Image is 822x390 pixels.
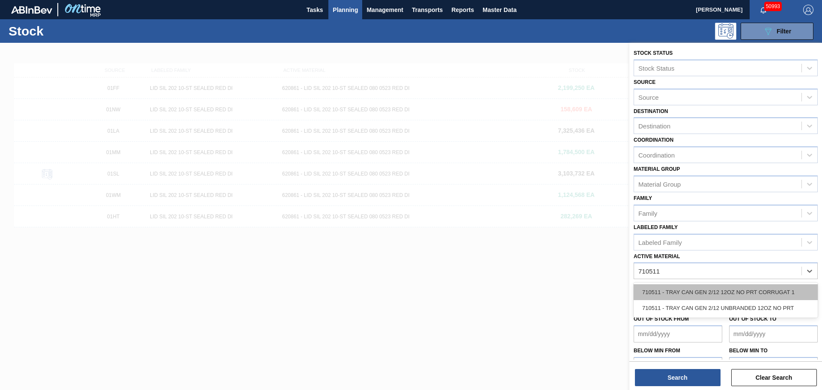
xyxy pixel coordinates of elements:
div: Source [638,93,659,101]
label: Destination [634,108,668,114]
label: Source [634,79,655,85]
label: Stock Status [634,50,673,56]
span: Reports [451,5,474,15]
label: Active Material [634,253,680,259]
div: Programming: no user selected [715,23,736,40]
span: Transports [412,5,443,15]
img: Logout [803,5,813,15]
label: Coordination [634,137,673,143]
div: Family [638,209,657,217]
img: TNhmsLtSVTkK8tSr43FrP2fwEKptu5GPRR3wAAAABJRU5ErkJggg== [11,6,52,14]
span: Planning [333,5,358,15]
div: 710511 - TRAY CAN GEN 2/12 12OZ NO PRT CORRUGAT 1 [634,284,818,300]
span: Management [366,5,403,15]
label: Family [634,195,652,201]
span: 50993 [764,2,782,11]
span: Master Data [482,5,516,15]
span: Filter [777,28,791,35]
label: Out of Stock from [634,316,689,322]
label: Labeled Family [634,224,678,230]
div: Destination [638,122,670,130]
label: Material Group [634,166,680,172]
h1: Stock [9,26,137,36]
div: Labeled Family [638,238,682,246]
div: 710511 - TRAY CAN GEN 2/12 UNBRANDED 12OZ NO PRT [634,300,818,316]
div: Stock Status [638,64,674,71]
label: Out of Stock to [729,316,776,322]
label: Below Min to [729,348,768,354]
input: mm/dd/yyyy [729,357,818,374]
label: Below Min from [634,348,680,354]
button: Filter [741,23,813,40]
input: mm/dd/yyyy [634,325,722,342]
input: mm/dd/yyyy [729,325,818,342]
div: Coordination [638,152,675,159]
button: Notifications [750,4,777,16]
span: Tasks [305,5,324,15]
div: Material Group [638,180,681,188]
input: mm/dd/yyyy [634,357,722,374]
